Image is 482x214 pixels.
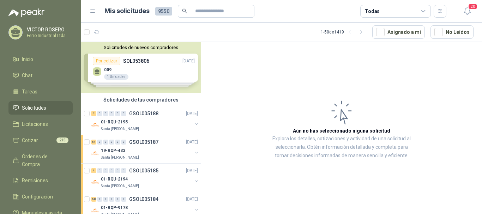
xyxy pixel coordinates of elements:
[272,135,411,160] p: Explora los detalles, cotizaciones y actividad de una solicitud al seleccionarla. Obtén informaci...
[115,140,120,145] div: 0
[101,119,128,126] p: 01-RQU-2195
[91,149,100,158] img: Company Logo
[103,197,108,202] div: 0
[155,7,172,16] span: 9550
[186,196,198,203] p: [DATE]
[91,178,100,186] img: Company Logo
[8,150,73,171] a: Órdenes de Compra
[103,140,108,145] div: 0
[22,153,66,168] span: Órdenes de Compra
[129,111,158,116] p: GSOL005188
[186,110,198,117] p: [DATE]
[109,197,114,202] div: 0
[129,197,158,202] p: GSOL005184
[104,6,150,16] h1: Mis solicitudes
[101,183,139,189] p: Santa [PERSON_NAME]
[97,140,102,145] div: 0
[293,127,390,135] h3: Aún no has seleccionado niguna solicitud
[81,93,201,106] div: Solicitudes de tus compradores
[22,177,48,184] span: Remisiones
[365,7,380,15] div: Todas
[8,69,73,82] a: Chat
[27,27,71,32] p: VICTOR ROSERO
[8,85,73,98] a: Tareas
[186,139,198,146] p: [DATE]
[8,53,73,66] a: Inicio
[22,193,53,201] span: Configuración
[101,147,125,154] p: 19-RQP-433
[91,197,96,202] div: 68
[91,166,199,189] a: 1 0 0 0 0 0 GSOL005185[DATE] Company Logo01-RQU-2194Santa [PERSON_NAME]
[321,26,367,38] div: 1 - 50 de 1419
[27,33,71,38] p: Ferro Industrial Ltda
[22,136,38,144] span: Cotizar
[461,5,474,18] button: 20
[22,104,46,112] span: Solicitudes
[121,111,126,116] div: 0
[103,111,108,116] div: 0
[101,176,128,183] p: 01-RQU-2194
[91,109,199,132] a: 2 0 0 0 0 0 GSOL005188[DATE] Company Logo01-RQU-2195Santa [PERSON_NAME]
[56,137,68,143] span: 215
[91,121,100,129] img: Company Logo
[97,168,102,173] div: 0
[97,197,102,202] div: 0
[101,126,139,132] p: Santa [PERSON_NAME]
[8,190,73,203] a: Configuración
[121,197,126,202] div: 0
[8,134,73,147] a: Cotizar215
[115,168,120,173] div: 0
[186,167,198,174] p: [DATE]
[22,72,32,79] span: Chat
[430,25,474,39] button: No Leídos
[109,168,114,173] div: 0
[8,101,73,115] a: Solicitudes
[97,111,102,116] div: 0
[84,45,198,50] button: Solicitudes de nuevos compradores
[91,168,96,173] div: 1
[91,111,96,116] div: 2
[22,55,33,63] span: Inicio
[121,140,126,145] div: 0
[121,168,126,173] div: 0
[115,197,120,202] div: 0
[115,111,120,116] div: 0
[22,120,48,128] span: Licitaciones
[182,8,187,13] span: search
[109,111,114,116] div: 0
[101,155,139,160] p: Santa [PERSON_NAME]
[8,117,73,131] a: Licitaciones
[103,168,108,173] div: 0
[81,42,201,93] div: Solicitudes de nuevos compradoresPor cotizarSOL053806[DATE] 0091 UnidadesPor cotizarSOL053432[DAT...
[372,25,425,39] button: Asignado a mi
[129,140,158,145] p: GSOL005187
[468,3,478,10] span: 20
[101,204,128,211] p: 01-RQP-9178
[109,140,114,145] div: 0
[91,140,96,145] div: 51
[8,174,73,187] a: Remisiones
[8,8,44,17] img: Logo peakr
[91,138,199,160] a: 51 0 0 0 0 0 GSOL005187[DATE] Company Logo19-RQP-433Santa [PERSON_NAME]
[22,88,37,96] span: Tareas
[129,168,158,173] p: GSOL005185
